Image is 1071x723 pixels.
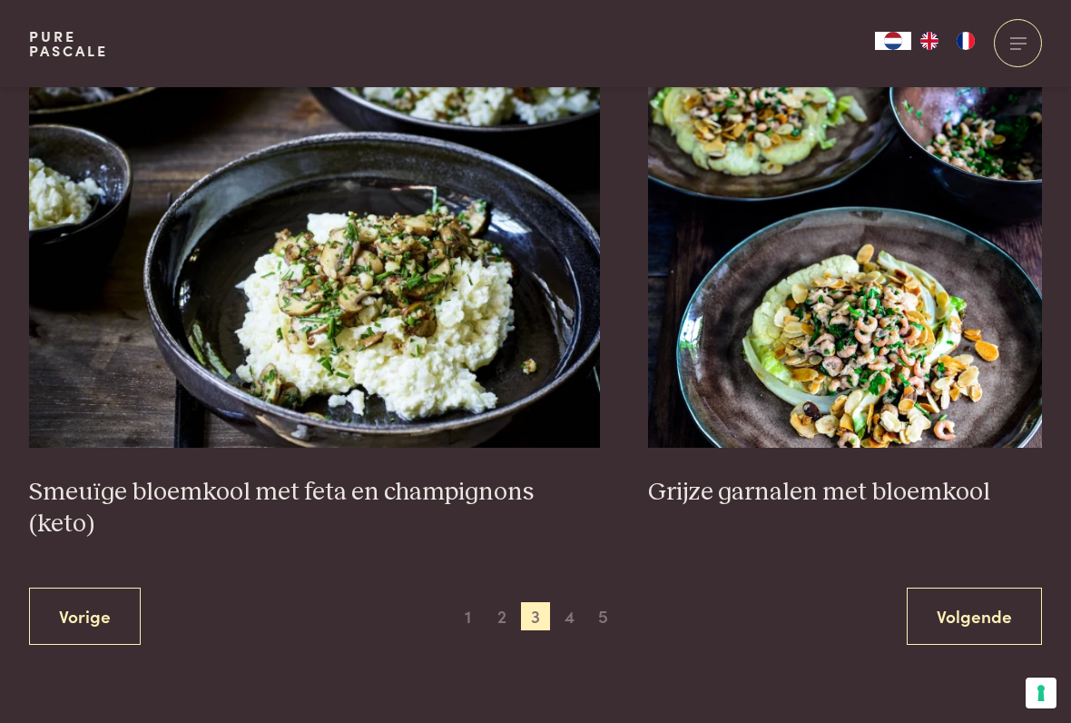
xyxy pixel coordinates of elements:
[648,477,1042,509] h3: Grijze garnalen met bloemkool
[648,84,1042,448] img: Grijze garnalen met bloemkool
[648,84,1042,508] a: Grijze garnalen met bloemkool Grijze garnalen met bloemkool
[29,29,108,58] a: PurePascale
[454,602,483,631] span: 1
[911,32,984,50] ul: Language list
[588,602,617,631] span: 5
[521,602,550,631] span: 3
[555,602,584,631] span: 4
[875,32,911,50] a: NL
[29,84,600,448] img: Smeuïge bloemkool met feta en champignons (keto)
[875,32,984,50] aside: Language selected: Nederlands
[907,588,1042,645] a: Volgende
[875,32,911,50] div: Language
[29,477,600,540] h3: Smeuïge bloemkool met feta en champignons (keto)
[1026,678,1056,708] button: Uw voorkeuren voor toestemming voor trackingtechnologieën
[29,588,141,645] a: Vorige
[948,32,984,50] a: FR
[487,602,516,631] span: 2
[911,32,948,50] a: EN
[29,84,600,540] a: Smeuïge bloemkool met feta en champignons (keto) Smeuïge bloemkool met feta en champignons (keto)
